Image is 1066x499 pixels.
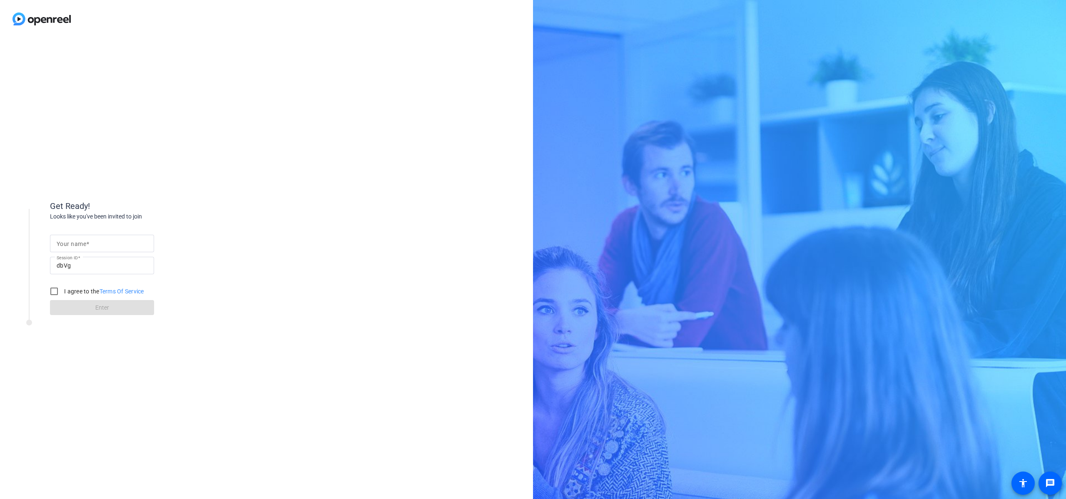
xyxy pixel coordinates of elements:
label: I agree to the [62,287,144,295]
mat-label: Your name [57,241,86,247]
mat-icon: message [1045,478,1055,488]
div: Get Ready! [50,200,217,212]
div: Looks like you've been invited to join [50,212,217,221]
mat-label: Session ID [57,255,78,260]
mat-icon: accessibility [1018,478,1028,488]
a: Terms Of Service [100,288,144,295]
